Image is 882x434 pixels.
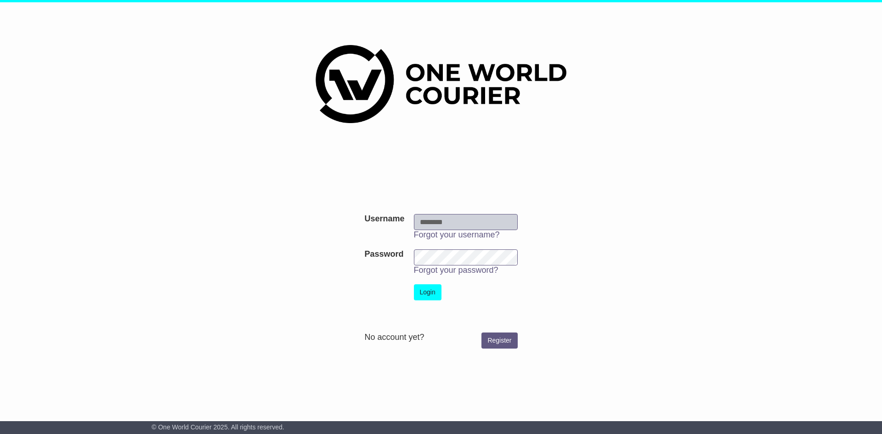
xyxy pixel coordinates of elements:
[364,333,517,343] div: No account yet?
[316,45,566,123] img: One World
[364,214,404,224] label: Username
[414,284,441,300] button: Login
[414,230,500,239] a: Forgot your username?
[152,423,284,431] span: © One World Courier 2025. All rights reserved.
[414,265,498,275] a: Forgot your password?
[364,249,403,259] label: Password
[481,333,517,349] a: Register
